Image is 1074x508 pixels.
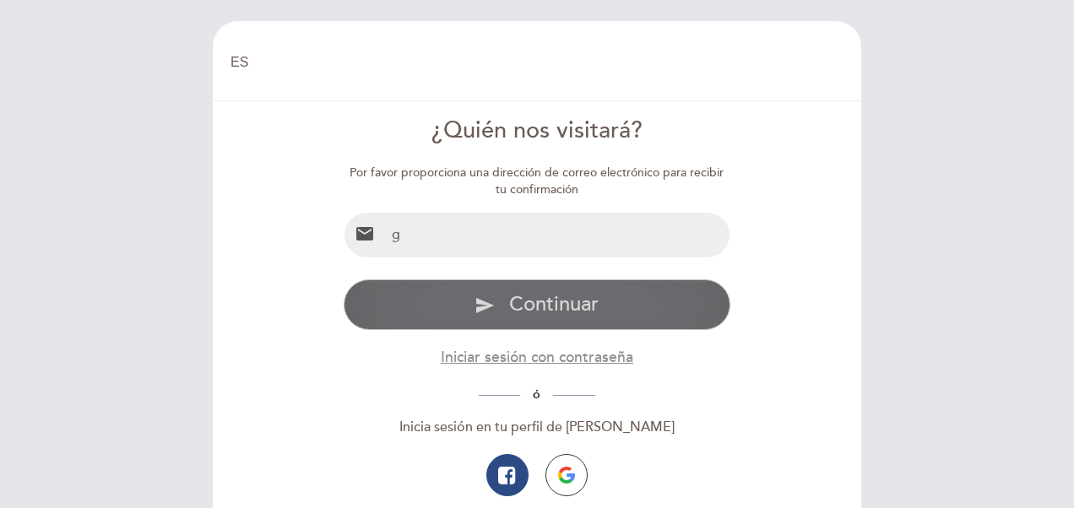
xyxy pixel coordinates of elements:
[344,279,731,330] button: send Continuar
[475,295,495,316] i: send
[344,115,731,148] div: ¿Quién nos visitará?
[355,224,375,244] i: email
[385,213,730,257] input: Email
[558,467,575,484] img: icon-google.png
[344,165,731,198] div: Por favor proporciona una dirección de correo electrónico para recibir tu confirmación
[509,292,599,316] span: Continuar
[520,387,553,402] span: ó
[344,418,731,437] div: Inicia sesión en tu perfil de [PERSON_NAME]
[441,347,633,368] button: Iniciar sesión con contraseña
